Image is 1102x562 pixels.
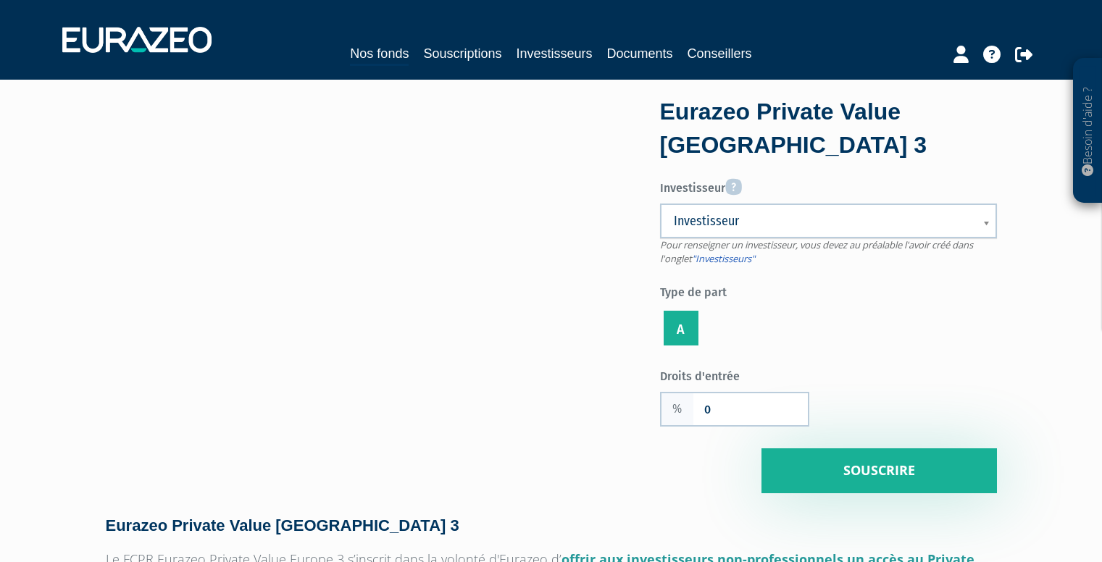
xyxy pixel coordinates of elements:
input: Frais d'entrée [693,393,808,425]
label: A [664,311,698,345]
label: Investisseur [660,173,997,197]
span: Pour renseigner un investisseur, vous devez au préalable l'avoir créé dans l'onglet [660,238,973,265]
a: Documents [607,43,673,64]
iframe: YouTube video player [106,101,618,390]
a: Conseillers [688,43,752,64]
label: Type de part [660,280,997,301]
div: Eurazeo Private Value [GEOGRAPHIC_DATA] 3 [660,96,997,162]
p: Besoin d'aide ? [1080,66,1096,196]
a: Souscriptions [423,43,501,64]
a: Nos fonds [350,43,409,66]
h4: Eurazeo Private Value [GEOGRAPHIC_DATA] 3 [106,517,997,534]
label: Droits d'entrée [660,364,829,385]
input: Souscrire [761,448,997,493]
img: 1732889491-logotype_eurazeo_blanc_rvb.png [62,27,212,53]
span: Investisseur [674,212,964,230]
a: Investisseurs [516,43,592,64]
a: "Investisseurs" [692,252,755,265]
